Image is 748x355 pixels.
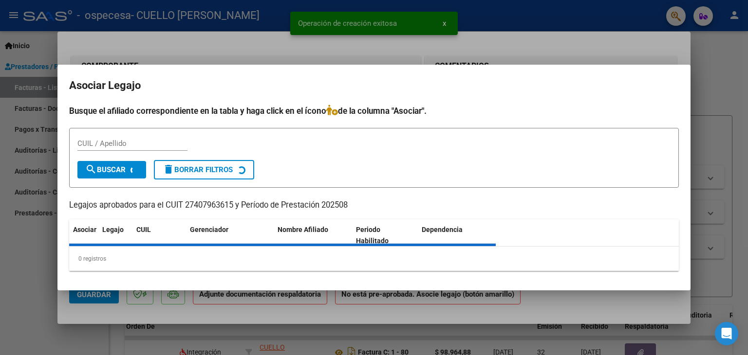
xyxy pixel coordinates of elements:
[132,219,186,251] datatable-header-cell: CUIL
[715,322,738,345] div: Open Intercom Messenger
[69,247,679,271] div: 0 registros
[154,160,254,179] button: Borrar Filtros
[356,226,389,245] span: Periodo Habilitado
[69,105,679,117] h4: Busque el afiliado correspondiente en la tabla y haga click en el ícono de la columna "Asociar".
[352,219,418,251] datatable-header-cell: Periodo Habilitado
[278,226,328,233] span: Nombre Afiliado
[102,226,124,233] span: Legajo
[163,163,174,175] mat-icon: delete
[418,219,496,251] datatable-header-cell: Dependencia
[85,163,97,175] mat-icon: search
[73,226,96,233] span: Asociar
[190,226,228,233] span: Gerenciador
[274,219,352,251] datatable-header-cell: Nombre Afiliado
[69,199,679,212] p: Legajos aprobados para el CUIT 27407963615 y Período de Prestación 202508
[69,76,679,95] h2: Asociar Legajo
[98,219,132,251] datatable-header-cell: Legajo
[77,161,146,178] button: Buscar
[163,165,233,174] span: Borrar Filtros
[69,219,98,251] datatable-header-cell: Asociar
[85,165,126,174] span: Buscar
[186,219,274,251] datatable-header-cell: Gerenciador
[136,226,151,233] span: CUIL
[422,226,463,233] span: Dependencia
